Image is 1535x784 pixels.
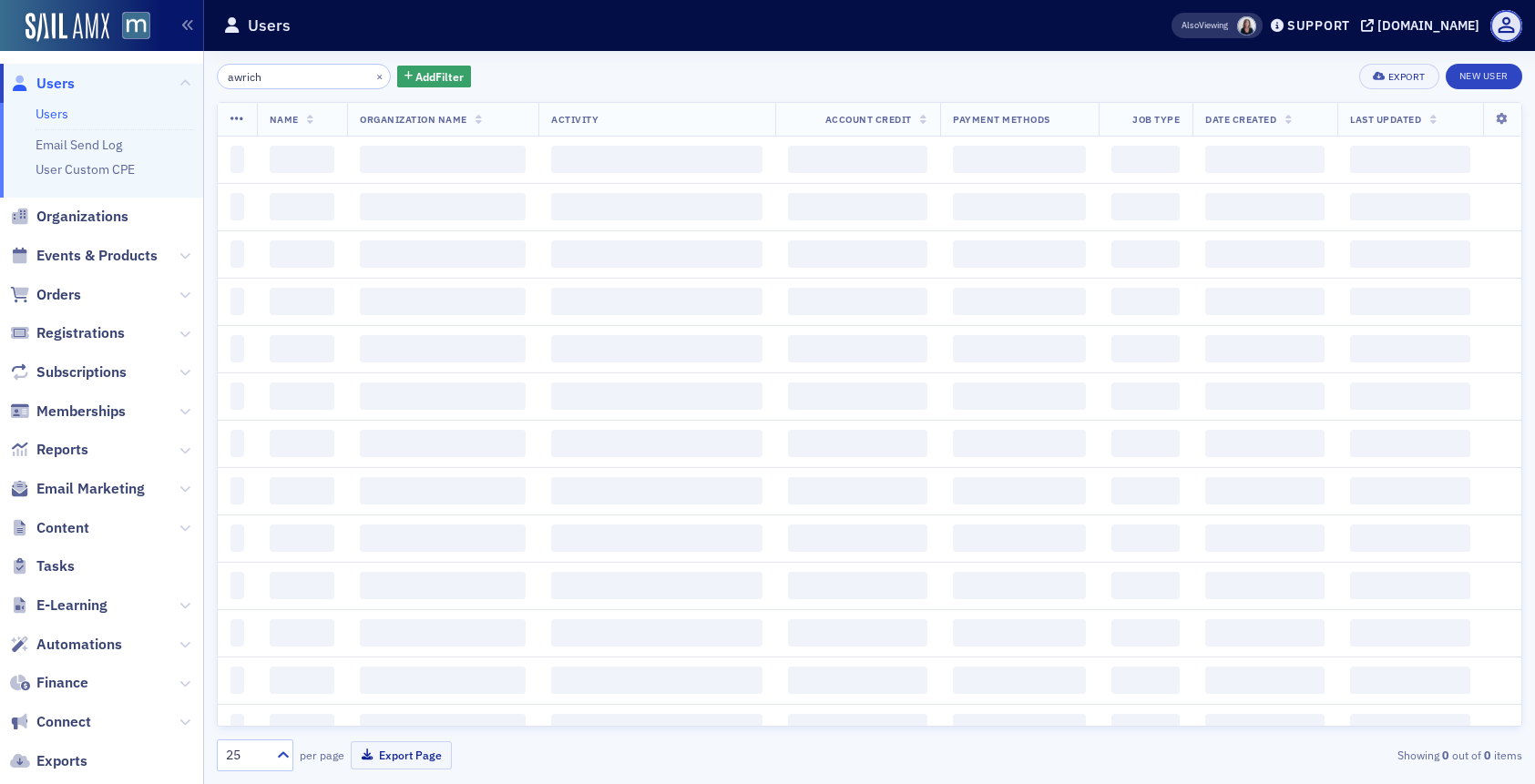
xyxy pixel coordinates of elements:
[953,714,1086,741] span: ‌
[270,430,334,457] span: ‌
[551,193,762,220] span: ‌
[36,402,126,422] span: Memberships
[270,714,334,741] span: ‌
[26,13,109,42] img: SailAMX
[270,382,334,410] span: ‌
[230,430,244,457] span: ‌
[1350,430,1470,457] span: ‌
[1111,619,1180,647] span: ‌
[788,572,927,599] span: ‌
[36,362,127,382] span: Subscriptions
[551,146,762,173] span: ‌
[270,619,334,647] span: ‌
[1350,619,1470,647] span: ‌
[230,619,244,647] span: ‌
[1350,572,1470,599] span: ‌
[1111,146,1180,173] span: ‌
[1111,572,1180,599] span: ‌
[1111,667,1180,694] span: ‌
[360,477,526,504] span: ‌
[1350,288,1470,315] span: ‌
[270,524,334,552] span: ‌
[953,382,1086,410] span: ‌
[1481,747,1494,763] strong: 0
[1350,667,1470,694] span: ‌
[1111,524,1180,552] span: ‌
[10,323,125,343] a: Registrations
[10,440,88,460] a: Reports
[36,137,122,153] a: Email Send Log
[1111,714,1180,741] span: ‌
[372,67,388,84] button: ×
[36,518,89,538] span: Content
[270,572,334,599] span: ‌
[360,240,526,268] span: ‌
[270,335,334,362] span: ‌
[953,240,1086,268] span: ‌
[1205,667,1325,694] span: ‌
[360,572,526,599] span: ‌
[953,193,1086,220] span: ‌
[1350,240,1470,268] span: ‌
[788,524,927,552] span: ‌
[1205,714,1325,741] span: ‌
[788,146,927,173] span: ‌
[1361,19,1486,32] button: [DOMAIN_NAME]
[1359,64,1438,89] button: Export
[360,382,526,410] span: ‌
[360,714,526,741] span: ‌
[230,335,244,362] span: ‌
[551,714,762,741] span: ‌
[1132,113,1180,126] span: Job Type
[1205,113,1276,126] span: Date Created
[551,288,762,315] span: ‌
[230,288,244,315] span: ‌
[1205,335,1325,362] span: ‌
[953,335,1086,362] span: ‌
[230,524,244,552] span: ‌
[551,667,762,694] span: ‌
[1350,193,1470,220] span: ‌
[36,751,87,771] span: Exports
[36,556,75,576] span: Tasks
[1111,288,1180,315] span: ‌
[10,751,87,771] a: Exports
[788,714,927,741] span: ‌
[1388,72,1426,82] div: Export
[270,146,334,173] span: ‌
[788,240,927,268] span: ‌
[270,193,334,220] span: ‌
[36,323,125,343] span: Registrations
[36,161,135,178] a: User Custom CPE
[397,66,472,88] button: AddFilter
[270,477,334,504] span: ‌
[36,74,75,94] span: Users
[226,746,266,765] div: 25
[1205,288,1325,315] span: ‌
[230,146,244,173] span: ‌
[1205,240,1325,268] span: ‌
[10,285,81,305] a: Orders
[825,113,912,126] span: Account Credit
[788,430,927,457] span: ‌
[1377,17,1479,34] div: [DOMAIN_NAME]
[551,240,762,268] span: ‌
[10,635,122,655] a: Automations
[10,479,145,499] a: Email Marketing
[360,113,467,126] span: Organization Name
[1205,146,1325,173] span: ‌
[551,619,762,647] span: ‌
[360,430,526,457] span: ‌
[36,635,122,655] span: Automations
[953,288,1086,315] span: ‌
[953,477,1086,504] span: ‌
[1439,747,1452,763] strong: 0
[10,712,91,732] a: Connect
[1205,524,1325,552] span: ‌
[248,15,291,36] h1: Users
[788,619,927,647] span: ‌
[1205,572,1325,599] span: ‌
[788,288,927,315] span: ‌
[1182,19,1199,31] div: Also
